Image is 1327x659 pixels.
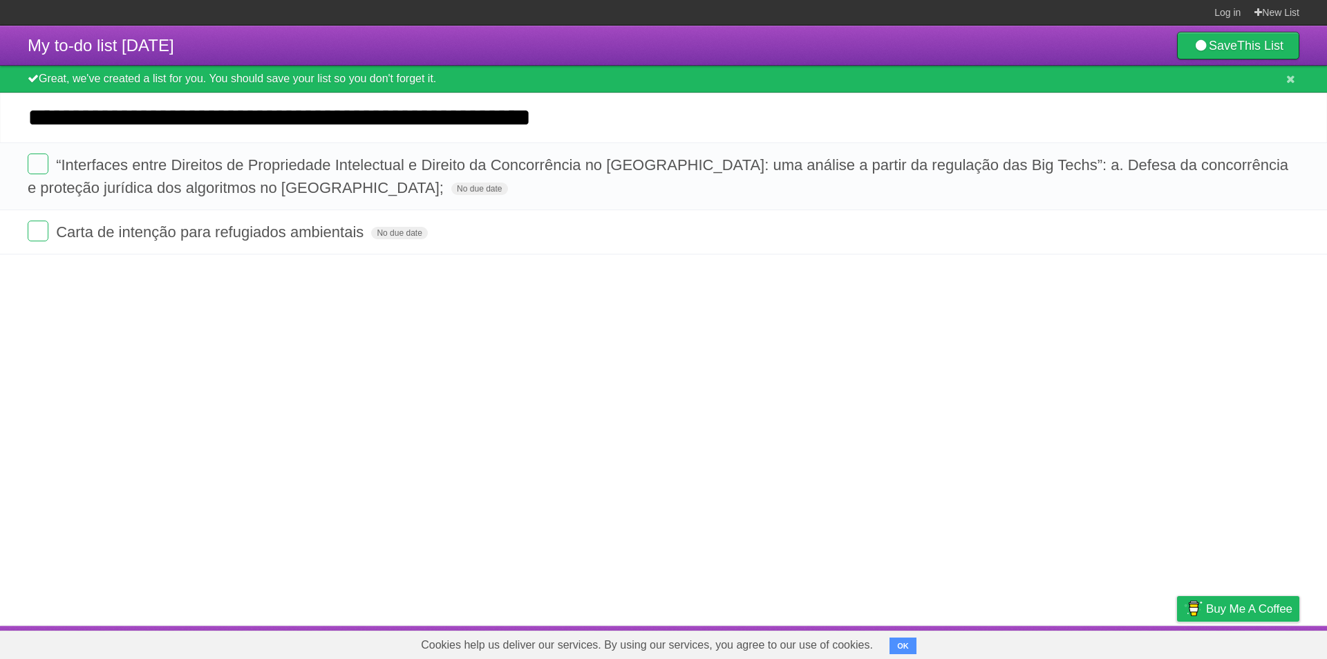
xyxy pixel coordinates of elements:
[28,156,1288,196] span: “Interfaces entre Direitos de Propriedade Intelectual e Direito da Concorrência no [GEOGRAPHIC_DA...
[28,154,48,174] label: Done
[1184,597,1203,620] img: Buy me a coffee
[890,638,916,654] button: OK
[371,227,427,239] span: No due date
[1177,32,1299,59] a: SaveThis List
[993,629,1022,656] a: About
[1206,597,1292,621] span: Buy me a coffee
[451,183,507,195] span: No due date
[1237,39,1283,53] b: This List
[1177,596,1299,622] a: Buy me a coffee
[1212,629,1299,656] a: Suggest a feature
[407,631,887,659] span: Cookies help us deliver our services. By using our services, you agree to our use of cookies.
[1159,629,1195,656] a: Privacy
[1112,629,1142,656] a: Terms
[1039,629,1095,656] a: Developers
[28,221,48,241] label: Done
[56,223,367,241] span: Carta de intenção para refugiados ambientais
[28,36,174,55] span: My to-do list [DATE]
